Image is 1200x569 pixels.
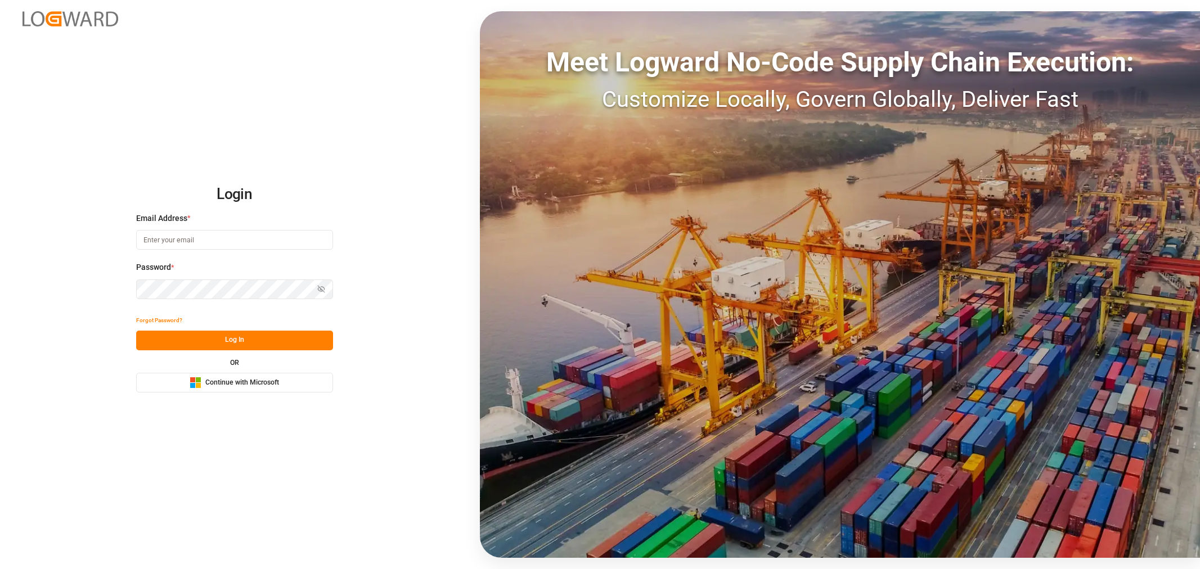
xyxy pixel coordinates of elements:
[136,373,333,392] button: Continue with Microsoft
[136,311,182,331] button: Forgot Password?
[205,378,279,388] span: Continue with Microsoft
[136,177,333,213] h2: Login
[136,261,171,273] span: Password
[480,83,1200,116] div: Customize Locally, Govern Globally, Deliver Fast
[136,331,333,350] button: Log In
[23,11,118,26] img: Logward_new_orange.png
[136,213,187,224] span: Email Address
[136,230,333,250] input: Enter your email
[230,359,239,366] small: OR
[480,42,1200,83] div: Meet Logward No-Code Supply Chain Execution:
